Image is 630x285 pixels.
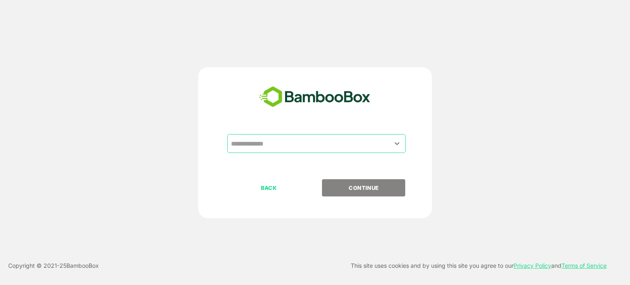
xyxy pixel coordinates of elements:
button: Open [392,138,403,149]
p: This site uses cookies and by using this site you agree to our and [351,261,607,271]
img: bamboobox [255,84,375,111]
p: CONTINUE [323,183,405,192]
p: BACK [228,183,310,192]
button: CONTINUE [322,179,405,196]
a: Privacy Policy [514,262,551,269]
p: Copyright © 2021- 25 BambooBox [8,261,99,271]
a: Terms of Service [562,262,607,269]
button: BACK [227,179,310,196]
